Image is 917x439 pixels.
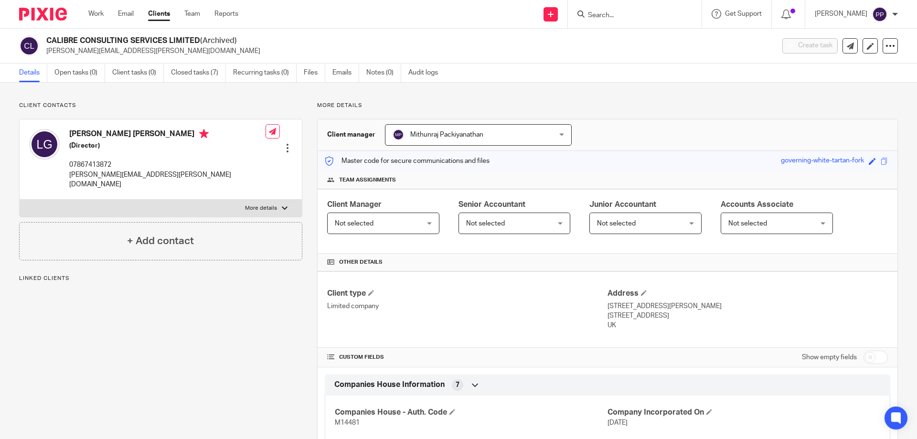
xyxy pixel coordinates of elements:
span: Mithunraj Packiyanathan [410,131,483,138]
h5: (Director) [69,141,266,150]
span: [DATE] [608,419,628,426]
p: [STREET_ADDRESS][PERSON_NAME] [608,301,888,311]
a: Recurring tasks (0) [233,64,297,82]
h4: Client type [327,289,608,299]
h4: Address [608,289,888,299]
a: Emails [332,64,359,82]
span: 7 [456,380,459,390]
i: Primary [199,129,209,139]
p: Master code for secure communications and files [325,156,490,166]
a: Team [184,9,200,19]
span: Get Support [725,11,762,17]
img: svg%3E [29,129,60,160]
a: Email [118,9,134,19]
a: Clients [148,9,170,19]
span: Companies House Information [334,380,445,390]
span: (Archived) [200,37,237,44]
a: Client tasks (0) [112,64,164,82]
span: Not selected [597,220,636,227]
p: 07867413872 [69,160,266,170]
p: [STREET_ADDRESS] [608,311,888,321]
h4: + Add contact [127,234,194,248]
span: Not selected [728,220,767,227]
p: Client contacts [19,102,302,109]
span: M14481 [335,419,360,426]
span: Not selected [335,220,373,227]
p: More details [317,102,898,109]
a: Work [88,9,104,19]
h4: Company Incorporated On [608,407,880,418]
a: Details [19,64,47,82]
p: UK [608,321,888,330]
label: Show empty fields [802,353,857,362]
h4: CUSTOM FIELDS [327,353,608,361]
h2: CALIBRE CONSULTING SERVICES LIMITED [46,36,624,46]
h4: Companies House - Auth. Code [335,407,608,418]
a: Notes (0) [366,64,401,82]
h4: [PERSON_NAME] [PERSON_NAME] [69,129,266,141]
span: Senior Accountant [458,201,525,208]
p: [PERSON_NAME] [815,9,867,19]
button: Create task [782,38,838,54]
a: Files [304,64,325,82]
span: Team assignments [339,176,396,184]
a: Reports [214,9,238,19]
p: [PERSON_NAME][EMAIL_ADDRESS][PERSON_NAME][DOMAIN_NAME] [46,46,768,56]
a: Closed tasks (7) [171,64,226,82]
input: Search [587,11,673,20]
p: [PERSON_NAME][EMAIL_ADDRESS][PERSON_NAME][DOMAIN_NAME] [69,170,266,190]
img: svg%3E [872,7,887,22]
a: Audit logs [408,64,445,82]
p: Linked clients [19,275,302,282]
span: Other details [339,258,383,266]
span: Not selected [466,220,505,227]
span: Client Manager [327,201,382,208]
div: governing-white-tartan-fork [781,156,864,167]
span: Accounts Associate [721,201,793,208]
h3: Client manager [327,130,375,139]
p: More details [245,204,277,212]
img: svg%3E [393,129,404,140]
img: Pixie [19,8,67,21]
p: Limited company [327,301,608,311]
a: Open tasks (0) [54,64,105,82]
span: Junior Accountant [589,201,656,208]
img: svg%3E [19,36,39,56]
